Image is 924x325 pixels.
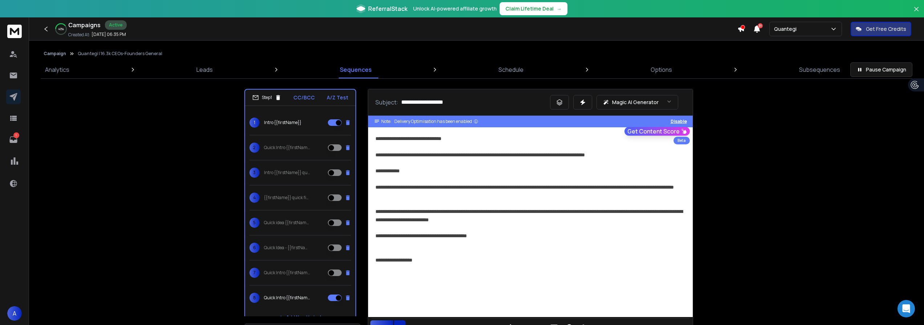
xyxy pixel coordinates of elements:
div: Active [105,20,127,30]
button: A [7,306,22,321]
p: 1 [13,132,19,138]
p: Quantegi | 16.3k CEOs-Founders General [78,51,162,57]
h1: Campaigns [68,21,101,29]
p: Quick Idea - {{firstName}} [264,245,310,251]
span: ReferralStack [368,4,407,13]
span: 3 [249,168,260,178]
button: Pause Campaign [850,62,912,77]
a: Subsequences [795,61,844,78]
p: Quick Intro {{firstName}} [264,295,310,301]
button: Disable [671,119,687,124]
p: Quantegi [774,25,799,33]
p: {{firstName}} quick finance win [264,195,310,201]
p: Magic AI Generator [612,99,659,106]
p: Leads [196,65,213,74]
a: 1 [6,132,21,147]
span: 2 [249,143,260,153]
p: A/Z Test [327,94,348,101]
button: Magic AI Generator [597,95,678,110]
p: Analytics [45,65,69,74]
p: Quick Intro {{firstName}} [264,270,310,276]
p: CC/BCC [293,94,315,101]
span: 1 [249,118,260,128]
button: Close banner [912,4,921,22]
div: Step 1 [252,94,281,101]
span: 4 [249,193,260,203]
p: Options [651,65,672,74]
button: Get Free Credits [851,22,911,36]
span: 8 [249,293,260,303]
span: 7 [249,268,260,278]
p: Intro {{firstName}} [264,120,301,126]
div: Beta [673,137,690,144]
p: Intro {{firstName}} quick idea [264,170,310,176]
a: Options [646,61,676,78]
span: 31 [758,23,763,28]
p: Created At: [68,32,90,38]
a: Sequences [335,61,376,78]
button: Get Content Score [624,127,690,136]
p: Schedule [498,65,524,74]
p: Quick idea {{firstName}} [264,220,310,226]
div: Open Intercom Messenger [897,300,915,317]
p: Subject: [375,98,398,107]
p: 40 % [58,27,64,31]
p: Sequences [340,65,372,74]
p: [DATE] 06:35 PM [91,32,126,37]
p: Get Free Credits [866,25,906,33]
div: Delivery Optimisation has been enabled [394,119,479,124]
p: Unlock AI-powered affiliate growth [413,5,497,12]
a: Leads [192,61,217,78]
button: Claim Lifetime Deal→ [500,2,567,15]
button: Campaign [44,51,66,57]
span: 5 [249,218,260,228]
span: 6 [249,243,260,253]
button: Add New Variant [273,310,327,325]
p: Quick Intro {{firstName}} [264,145,310,151]
span: → [557,5,562,12]
p: Subsequences [799,65,840,74]
a: Analytics [41,61,74,78]
a: Schedule [494,61,528,78]
span: Note: [381,119,391,124]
